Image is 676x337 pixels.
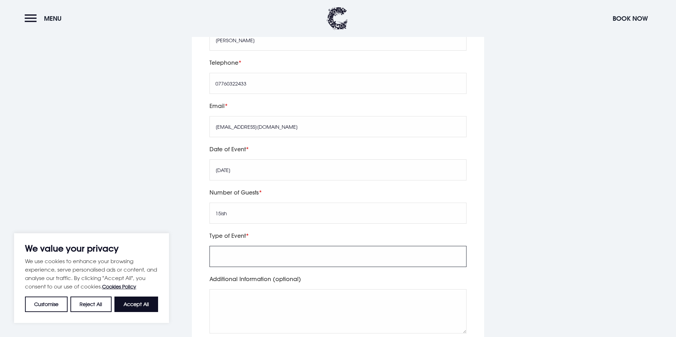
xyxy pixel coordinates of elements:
label: Telephone [209,58,467,68]
button: Book Now [609,11,651,26]
div: We value your privacy [14,233,169,323]
img: Clandeboye Lodge [327,7,348,30]
label: Type of Event [209,231,467,241]
button: Accept All [114,297,158,312]
p: We value your privacy [25,244,158,253]
label: Email [209,101,467,111]
label: Additional Information (optional) [209,274,467,284]
span: Menu [44,14,62,23]
button: Menu [25,11,65,26]
button: Customise [25,297,68,312]
p: We use cookies to enhance your browsing experience, serve personalised ads or content, and analys... [25,257,158,291]
button: Reject All [70,297,111,312]
a: Cookies Policy [102,284,136,290]
label: Date of Event [209,144,467,154]
label: Number of Guests [209,187,467,197]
